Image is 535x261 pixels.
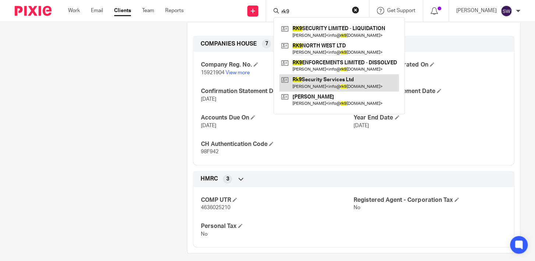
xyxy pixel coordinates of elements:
a: View more [225,70,249,75]
a: Email [91,7,103,14]
h4: Confirmation Statement Date [354,87,507,95]
span: 98F942 [201,149,218,154]
span: 3 [226,175,229,183]
h4: Registered Agent - Corporation Tax [354,196,507,204]
span: [DATE] [201,97,216,102]
span: 15921904 [201,70,224,75]
input: Search [281,9,347,15]
span: HMRC [200,175,217,183]
img: svg%3E [500,5,512,17]
a: Work [68,7,80,14]
h4: Company Reg. No. [201,61,354,69]
h4: CH Authentication Code [201,140,354,148]
button: Clear [352,6,359,14]
h4: Year End Date [354,114,507,122]
span: 7 [265,40,268,47]
span: No [201,232,207,237]
span: No [354,205,360,210]
a: Team [142,7,154,14]
img: Pixie [15,6,52,16]
span: [DATE] [354,123,369,128]
h4: Accounts Due On [201,114,354,122]
span: [DATE] [201,123,216,128]
span: COMPANIES HOUSE [200,40,256,48]
h4: Confirmation Statement Due [201,87,354,95]
p: [PERSON_NAME] [456,7,497,14]
h4: COMP UTR [201,196,354,204]
h4: Company Incorporated On [354,61,507,69]
a: Clients [114,7,131,14]
span: Get Support [387,8,415,13]
a: Reports [165,7,184,14]
span: 4636025210 [201,205,230,210]
h4: Personal Tax [201,222,354,230]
